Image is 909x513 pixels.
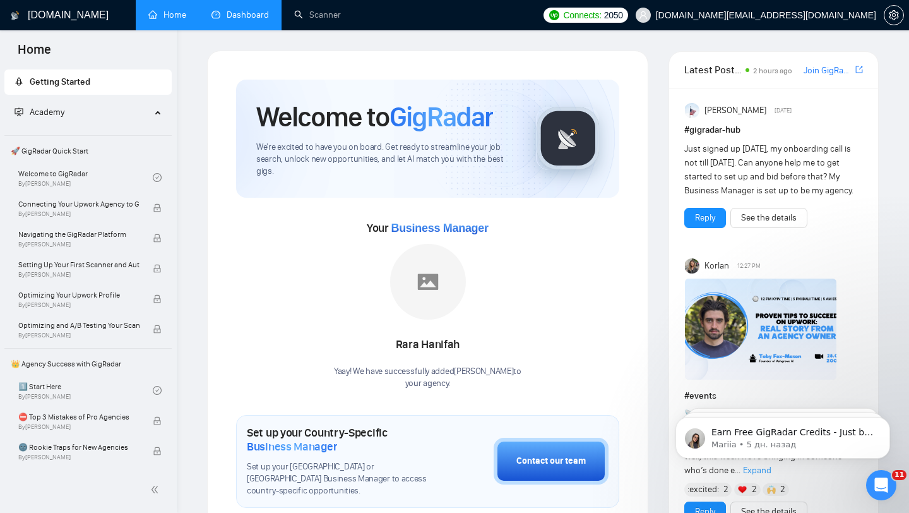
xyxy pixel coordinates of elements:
span: [PERSON_NAME] [704,104,766,118]
span: check-circle [153,386,162,395]
span: Connecting Your Upwork Agency to GigRadar [18,198,140,210]
span: By [PERSON_NAME] [18,301,140,309]
span: double-left [150,483,163,496]
li: Getting Started [4,69,172,95]
span: Academy [30,107,64,118]
span: lock [153,447,162,456]
span: Latest Posts from the GigRadar Community [684,62,742,78]
button: Contact our team [494,438,609,485]
div: Rara Hanifah [334,334,521,356]
span: 2 [752,483,757,496]
span: By [PERSON_NAME] [18,454,140,461]
h1: # gigradar-hub [684,123,863,137]
span: 11 [892,470,906,480]
span: Just signed up [DATE], my onboarding call is not till [DATE]. Can anyone help me to get started t... [684,143,853,196]
a: dashboardDashboard [211,9,269,20]
span: Connects: [563,8,601,22]
span: [DATE] [775,105,792,116]
img: Korlan [685,258,700,274]
span: Navigating the GigRadar Platform [18,228,140,241]
span: By [PERSON_NAME] [18,332,140,339]
a: homeHome [148,9,186,20]
span: Getting Started [30,76,90,87]
span: Business Manager [391,222,488,234]
button: Reply [684,208,726,228]
div: Contact our team [516,454,586,468]
span: By [PERSON_NAME] [18,423,140,431]
span: GigRadar [389,100,493,134]
a: searchScanner [294,9,341,20]
span: Setting Up Your First Scanner and Auto-Bidder [18,258,140,271]
span: :excited: [687,483,719,497]
span: lock [153,325,162,334]
h1: # events [684,389,863,403]
span: Optimizing and A/B Testing Your Scanner for Better Results [18,319,140,332]
span: ⛔ Top 3 Mistakes of Pro Agencies [18,411,140,423]
span: We're excited to have you on board. Get ready to streamline your job search, unlock new opportuni... [256,142,516,178]
span: user [639,11,648,20]
a: See the details [741,211,797,225]
img: F09C1F8H75G-Event%20with%20Tobe%20Fox-Mason.png [685,279,836,380]
span: rocket [15,77,23,86]
span: lock [153,416,162,425]
img: upwork-logo.png [549,10,559,20]
span: lock [153,203,162,212]
span: Home [8,40,61,67]
span: Your [367,221,489,235]
span: 12:27 PM [737,260,761,272]
span: 🌚 Rookie Traps for New Agencies [18,441,140,454]
span: Korlan [704,259,729,273]
span: Optimizing Your Upwork Profile [18,289,140,301]
p: your agency . [334,378,521,390]
span: By [PERSON_NAME] [18,271,140,279]
span: lock [153,264,162,273]
span: fund-projection-screen [15,107,23,116]
span: 2 [780,483,785,496]
span: 2050 [604,8,623,22]
span: 🚀 GigRadar Quick Start [6,138,170,164]
img: logo [11,6,20,26]
iframe: Intercom notifications сообщение [656,390,909,479]
a: 1️⃣ Start HereBy[PERSON_NAME] [18,377,153,404]
h1: Welcome to [256,100,493,134]
span: 2 hours ago [753,66,792,75]
span: 2 [723,483,728,496]
iframe: Intercom live chat [866,470,896,500]
span: lock [153,234,162,243]
button: See the details [730,208,807,228]
div: Yaay! We have successfully added [PERSON_NAME] to [334,366,521,390]
img: gigradar-logo.png [537,107,600,170]
img: ❤️ [738,485,747,494]
img: Anisuzzaman Khan [685,103,700,118]
span: export [855,64,863,75]
span: Academy [15,107,64,118]
a: Reply [695,211,715,225]
span: setting [884,10,903,20]
span: Set up your [GEOGRAPHIC_DATA] or [GEOGRAPHIC_DATA] Business Manager to access country-specific op... [247,461,431,497]
span: By [PERSON_NAME] [18,241,140,248]
a: setting [884,10,904,20]
a: Join GigRadar Slack Community [804,64,853,78]
span: By [PERSON_NAME] [18,210,140,218]
button: setting [884,5,904,25]
span: lock [153,294,162,303]
a: Welcome to GigRadarBy[PERSON_NAME] [18,164,153,191]
img: placeholder.png [390,244,466,320]
a: export [855,64,863,76]
span: 👑 Agency Success with GigRadar [6,351,170,377]
h1: Set up your Country-Specific [247,426,431,454]
img: 🙌 [767,485,776,494]
span: check-circle [153,173,162,182]
span: Business Manager [247,440,337,454]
